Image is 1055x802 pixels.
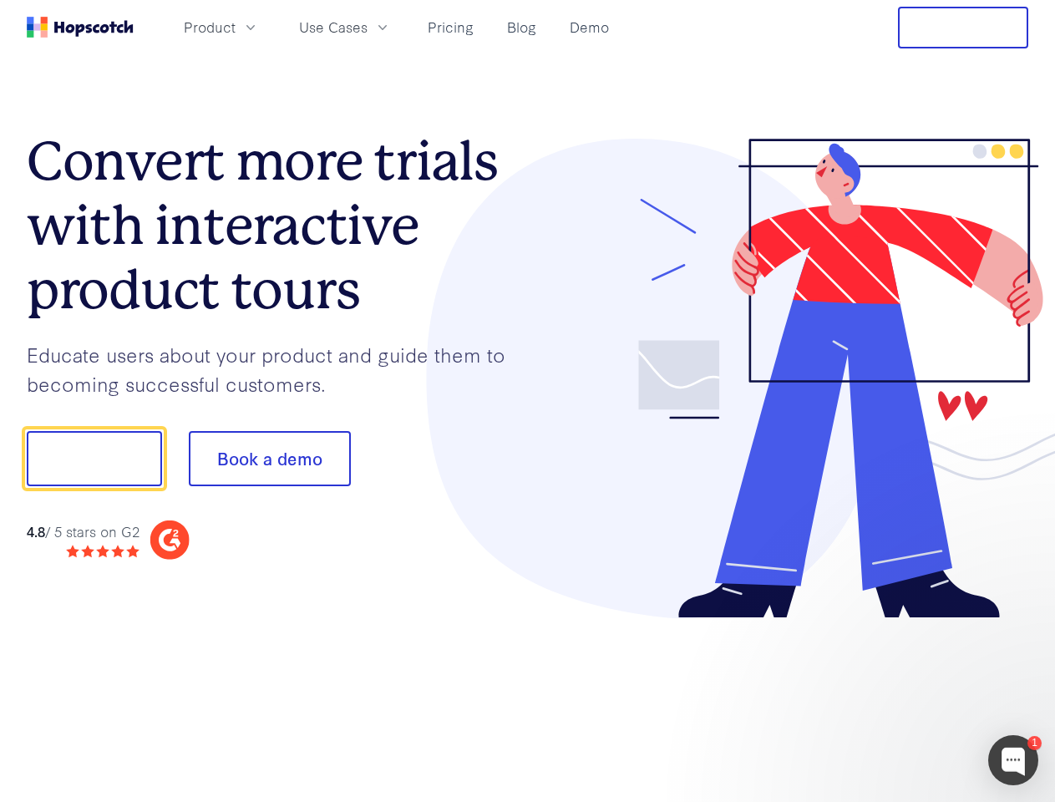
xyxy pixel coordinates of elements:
strong: 4.8 [27,521,45,541]
button: Free Trial [898,7,1028,48]
button: Show me! [27,431,162,486]
p: Educate users about your product and guide them to becoming successful customers. [27,340,528,398]
a: Demo [563,13,616,41]
a: Blog [500,13,543,41]
button: Product [174,13,269,41]
a: Home [27,17,134,38]
div: 1 [1027,736,1042,750]
h1: Convert more trials with interactive product tours [27,129,528,322]
span: Use Cases [299,17,368,38]
a: Pricing [421,13,480,41]
button: Use Cases [289,13,401,41]
button: Book a demo [189,431,351,486]
div: / 5 stars on G2 [27,521,139,542]
span: Product [184,17,236,38]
